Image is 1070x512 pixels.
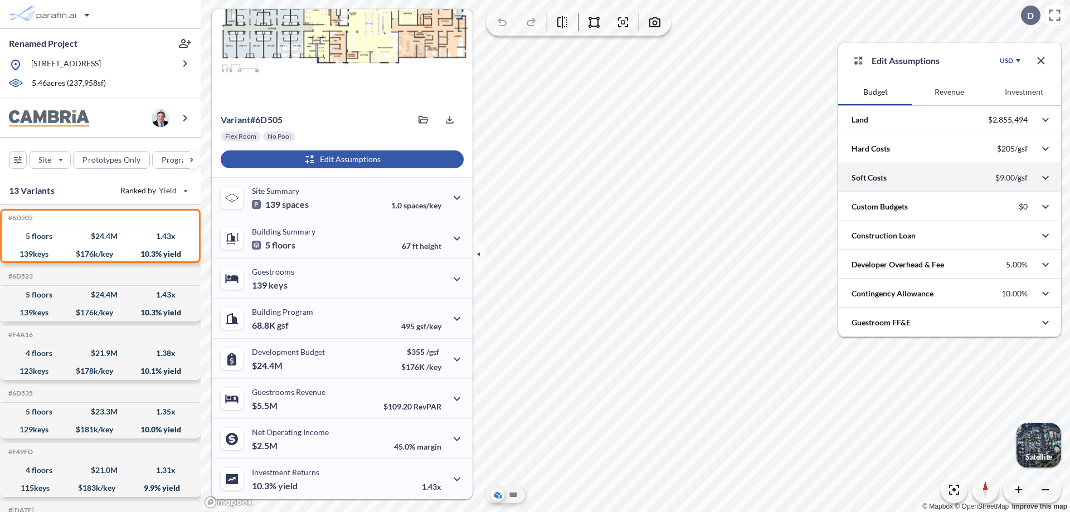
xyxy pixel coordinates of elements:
a: OpenStreetMap [955,503,1009,510]
span: keys [269,280,288,291]
img: user logo [152,109,169,127]
a: Mapbox homepage [204,496,253,509]
p: Custom Budgets [852,201,908,212]
p: Construction Loan [852,230,916,241]
img: Switcher Image [1016,423,1061,467]
span: spaces/key [403,201,441,210]
p: Development Budget [252,347,325,357]
p: $176K [401,362,441,372]
p: $0 [1019,202,1028,212]
p: 45.0% [394,442,441,451]
button: Prototypes Only [73,151,150,169]
p: 1.0 [391,201,441,210]
p: $24.4M [252,360,284,371]
span: spaces [282,199,309,210]
p: $205/gsf [997,144,1028,154]
p: Contingency Allowance [852,288,933,299]
button: Site Plan [507,488,520,501]
span: height [420,241,441,251]
p: Guestrooms Revenue [252,387,325,397]
img: BrandImage [9,110,89,127]
span: /gsf [426,347,439,357]
p: $109.20 [383,402,441,411]
button: Revenue [912,79,986,105]
p: Developer Overhead & Fee [852,259,944,270]
h5: Click to copy the code [6,214,33,222]
span: gsf [277,320,289,331]
p: No Pool [267,132,291,141]
span: /key [426,362,441,372]
span: ft [412,241,418,251]
p: [STREET_ADDRESS] [31,58,101,72]
p: 5.46 acres ( 237,958 sf) [32,77,106,90]
p: 10.00% [1001,289,1028,299]
p: Site [38,154,51,165]
h5: Click to copy the code [6,448,33,456]
p: 67 [402,241,441,251]
span: RevPAR [414,402,441,411]
p: Hard Costs [852,143,890,154]
p: 13 Variants [9,184,55,197]
span: yield [278,480,298,491]
span: margin [417,442,441,451]
button: Program [152,151,212,169]
p: Edit Assumptions [872,54,940,67]
p: Building Summary [252,227,315,236]
p: D [1027,11,1034,21]
p: Flex Room [225,132,256,141]
div: USD [1000,56,1013,65]
p: Guestrooms [252,267,294,276]
button: Site [29,151,71,169]
span: Yield [159,185,177,196]
p: Satellite [1025,452,1052,461]
p: $355 [401,347,441,357]
button: Edit Assumptions [221,150,464,168]
p: $2.5M [252,440,279,451]
p: 5.00% [1006,260,1028,270]
p: Renamed Project [9,37,77,50]
a: Improve this map [1012,503,1067,510]
p: Guestroom FF&E [852,317,911,328]
p: $5.5M [252,400,279,411]
span: gsf/key [416,321,441,331]
button: Switcher ImageSatellite [1016,423,1061,467]
p: Prototypes Only [82,154,140,165]
span: floors [272,240,295,251]
h5: Click to copy the code [6,331,33,339]
p: Program [162,154,193,165]
p: 68.8K [252,320,289,331]
p: 5 [252,240,295,251]
p: $2,855,494 [988,115,1028,125]
p: Land [852,114,868,125]
p: Investment Returns [252,467,319,477]
p: 10.3% [252,480,298,491]
p: 139 [252,280,288,291]
h5: Click to copy the code [6,272,33,280]
button: Budget [838,79,912,105]
button: Aerial View [491,488,504,501]
h5: Click to copy the code [6,389,33,397]
p: 1.43x [422,482,441,491]
p: Building Program [252,307,313,316]
span: Variant [221,114,250,125]
button: Investment [987,79,1061,105]
p: Site Summary [252,186,299,196]
p: # 6d505 [221,114,283,125]
a: Mapbox [922,503,953,510]
p: 495 [401,321,441,331]
p: 139 [252,199,309,210]
p: Net Operating Income [252,427,329,437]
button: Ranked by Yield [111,182,195,199]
